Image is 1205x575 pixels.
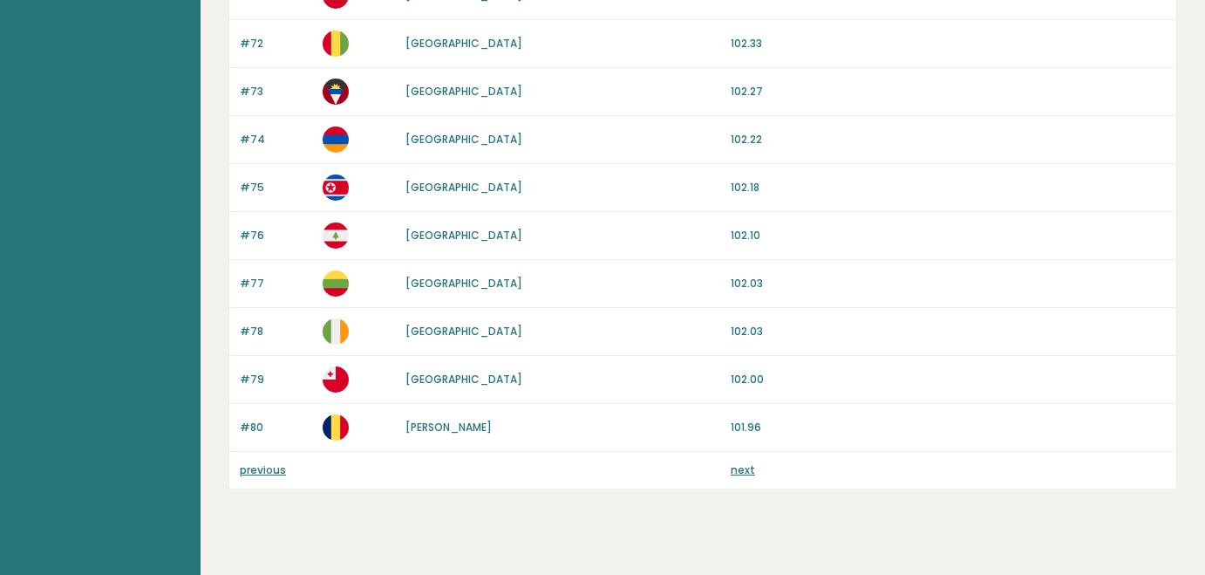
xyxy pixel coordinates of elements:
a: [GEOGRAPHIC_DATA] [405,324,522,339]
p: 102.03 [731,324,1166,339]
a: [GEOGRAPHIC_DATA] [405,228,522,243]
a: [GEOGRAPHIC_DATA] [405,132,522,147]
a: [GEOGRAPHIC_DATA] [405,372,522,387]
a: next [731,462,755,477]
p: 102.00 [731,372,1166,387]
p: 102.22 [731,132,1166,147]
p: #75 [240,180,312,195]
p: 102.03 [731,276,1166,291]
p: #76 [240,228,312,243]
img: lt.svg [323,270,349,297]
p: 102.10 [731,228,1166,243]
a: [GEOGRAPHIC_DATA] [405,276,522,291]
img: gn.svg [323,31,349,57]
a: [GEOGRAPHIC_DATA] [405,36,522,51]
a: previous [240,462,286,477]
img: kp.svg [323,175,349,201]
img: td.svg [323,414,349,441]
p: #72 [240,36,312,51]
p: #79 [240,372,312,387]
a: [GEOGRAPHIC_DATA] [405,84,522,99]
img: to.svg [323,366,349,393]
img: lb.svg [323,222,349,249]
img: am.svg [323,127,349,153]
p: #74 [240,132,312,147]
p: 101.96 [731,420,1166,435]
p: 102.27 [731,84,1166,99]
p: #78 [240,324,312,339]
p: 102.33 [731,36,1166,51]
p: #80 [240,420,312,435]
img: ie.svg [323,318,349,345]
a: [GEOGRAPHIC_DATA] [405,180,522,195]
img: ag.svg [323,79,349,105]
p: #73 [240,84,312,99]
p: #77 [240,276,312,291]
a: [PERSON_NAME] [405,420,492,435]
p: 102.18 [731,180,1166,195]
